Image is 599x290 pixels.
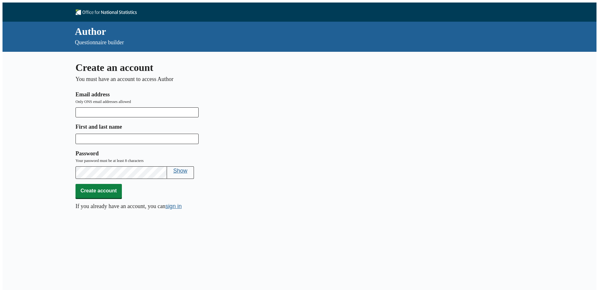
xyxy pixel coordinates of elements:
[76,149,372,158] label: Password
[76,90,372,99] label: Email address
[76,99,372,105] p: Only ONS email addresses allowed
[173,168,187,174] button: Show
[76,203,165,210] p: If you already have an account, you can
[76,184,122,198] button: Create account
[75,24,406,39] div: Author
[76,76,372,83] p: You must have an account to access Author
[165,203,182,210] button: sign in
[76,158,372,164] p: Your password must be at least 8 characters
[75,39,406,46] p: Questionnaire builder
[76,122,372,132] label: First and last name
[76,62,372,73] h1: Create an account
